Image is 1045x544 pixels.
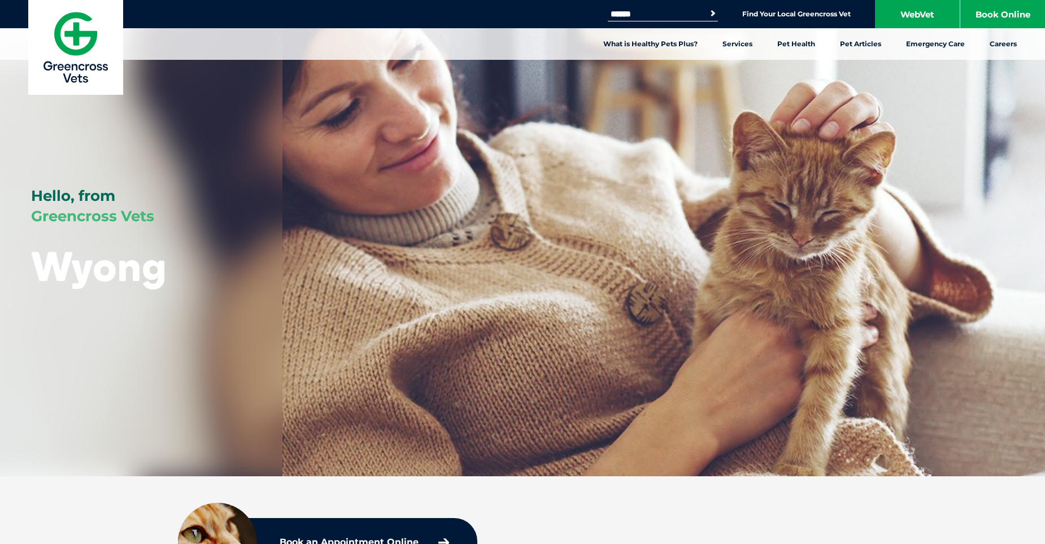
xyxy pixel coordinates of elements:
h1: Wyong [31,244,167,288]
a: What is Healthy Pets Plus? [591,28,710,60]
a: Careers [977,28,1029,60]
a: Pet Health [765,28,828,60]
span: Hello, from [31,187,115,205]
a: Find Your Local Greencross Vet [742,10,851,19]
button: Search [707,8,719,19]
a: Emergency Care [894,28,977,60]
a: Pet Articles [828,28,894,60]
span: Greencross Vets [31,207,154,225]
a: Services [710,28,765,60]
